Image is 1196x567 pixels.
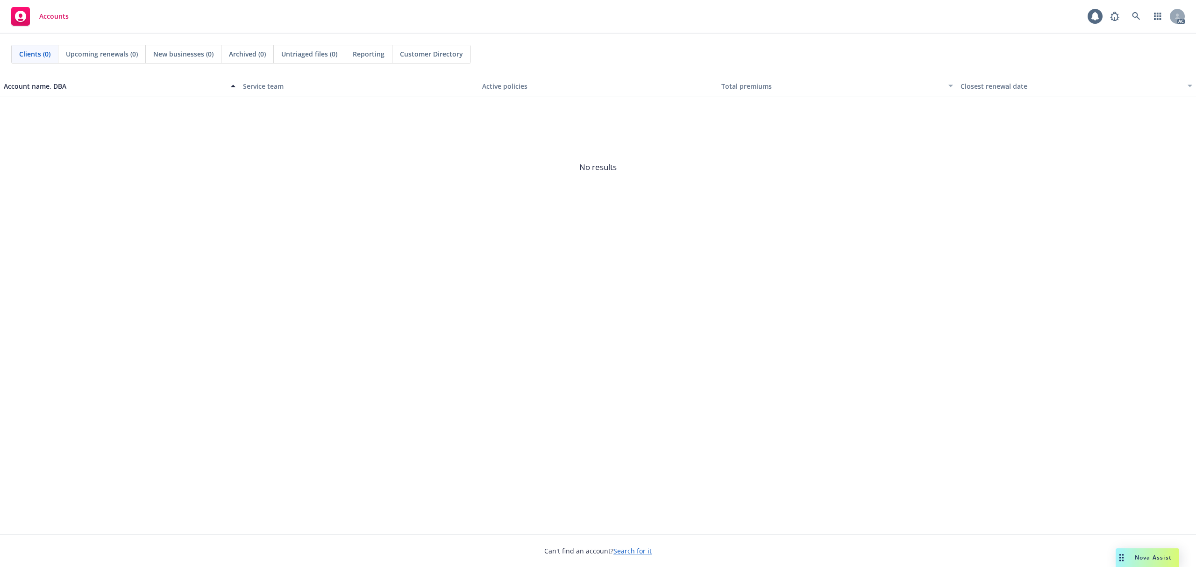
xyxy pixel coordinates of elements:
[482,81,714,91] div: Active policies
[478,75,718,97] button: Active policies
[1105,7,1124,26] a: Report a Bug
[1116,548,1179,567] button: Nova Assist
[544,546,652,556] span: Can't find an account?
[19,49,50,59] span: Clients (0)
[1135,553,1172,561] span: Nova Assist
[229,49,266,59] span: Archived (0)
[957,75,1196,97] button: Closest renewal date
[1148,7,1167,26] a: Switch app
[400,49,463,59] span: Customer Directory
[239,75,478,97] button: Service team
[4,81,225,91] div: Account name, DBA
[7,3,72,29] a: Accounts
[961,81,1182,91] div: Closest renewal date
[613,546,652,555] a: Search for it
[1127,7,1146,26] a: Search
[153,49,214,59] span: New businesses (0)
[718,75,957,97] button: Total premiums
[243,81,475,91] div: Service team
[1116,548,1127,567] div: Drag to move
[281,49,337,59] span: Untriaged files (0)
[39,13,69,20] span: Accounts
[721,81,943,91] div: Total premiums
[353,49,384,59] span: Reporting
[66,49,138,59] span: Upcoming renewals (0)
